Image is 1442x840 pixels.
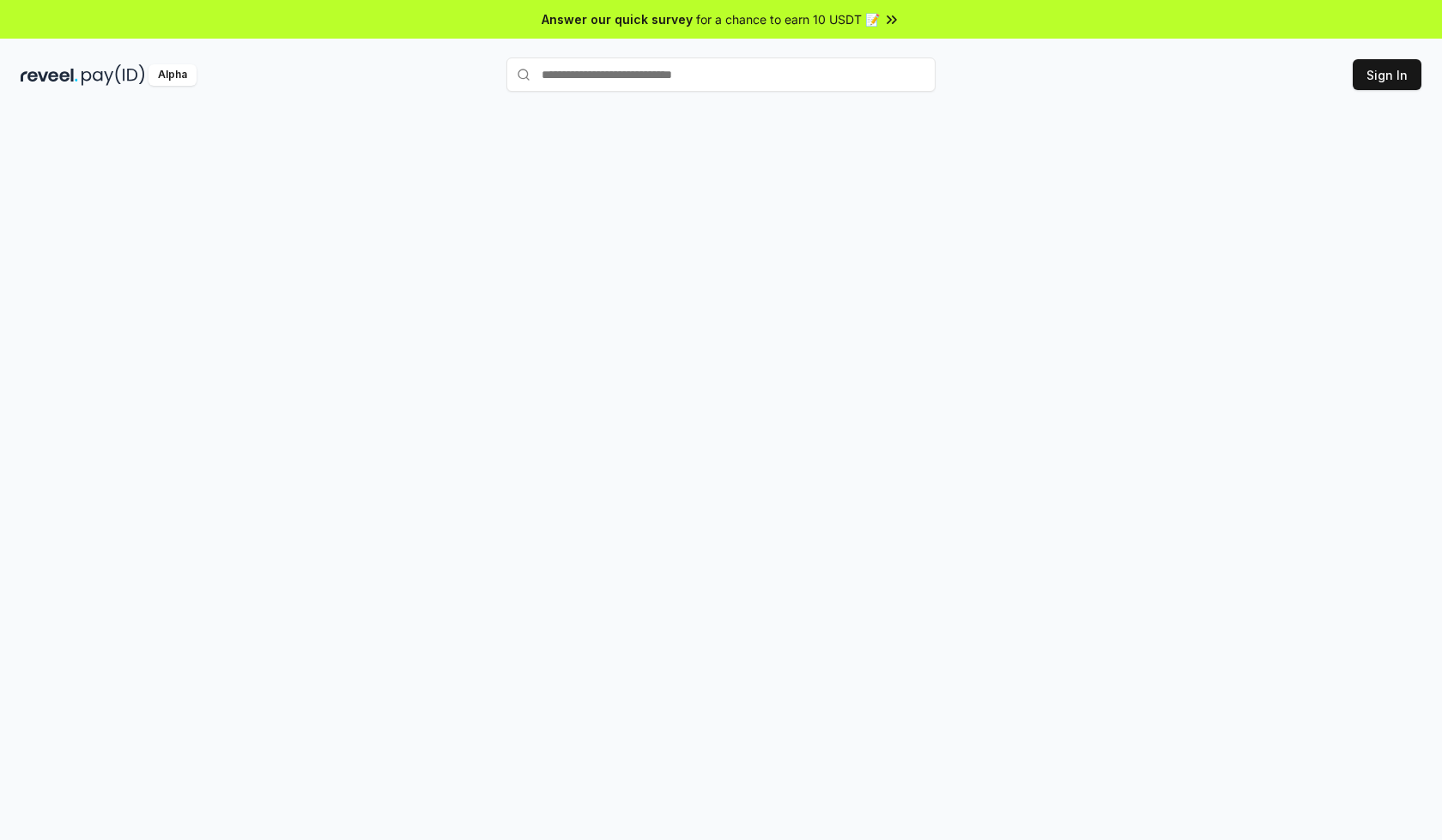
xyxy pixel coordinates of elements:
[148,64,197,86] div: Alpha
[696,10,880,28] span: for a chance to earn 10 USDT 📝
[542,10,693,28] span: Answer our quick survey
[1353,59,1421,90] button: Sign In
[21,64,78,86] img: reveel_dark
[82,64,145,86] img: pay_id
